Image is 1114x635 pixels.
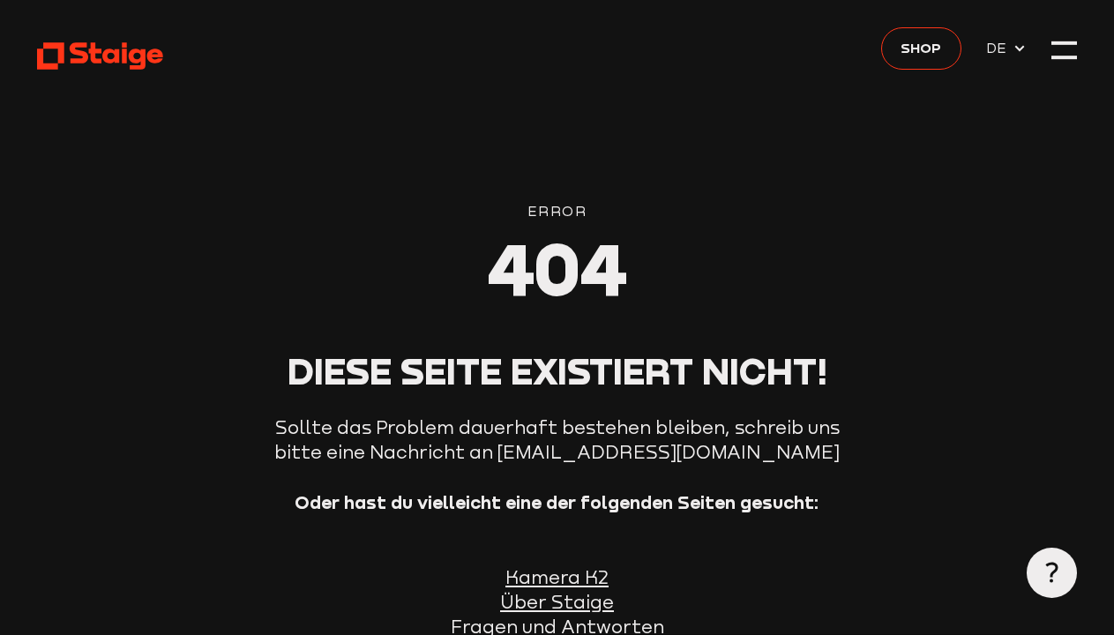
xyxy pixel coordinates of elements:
[271,415,844,466] p: Sollte das Problem dauerhaft bestehen bleiben, schreib uns bitte eine Nachricht an [EMAIL_ADDRESS...
[901,37,941,59] span: Shop
[986,37,1013,59] span: DE
[505,567,609,587] a: Kamera K2
[488,224,627,311] span: 404
[500,592,614,612] a: Über Staige
[881,27,961,70] a: Shop
[288,349,827,392] span: Diese Seite existiert nicht!
[295,491,819,513] strong: Oder hast du vielleicht eine der folgenden Seiten gesucht:
[37,200,1076,222] div: Error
